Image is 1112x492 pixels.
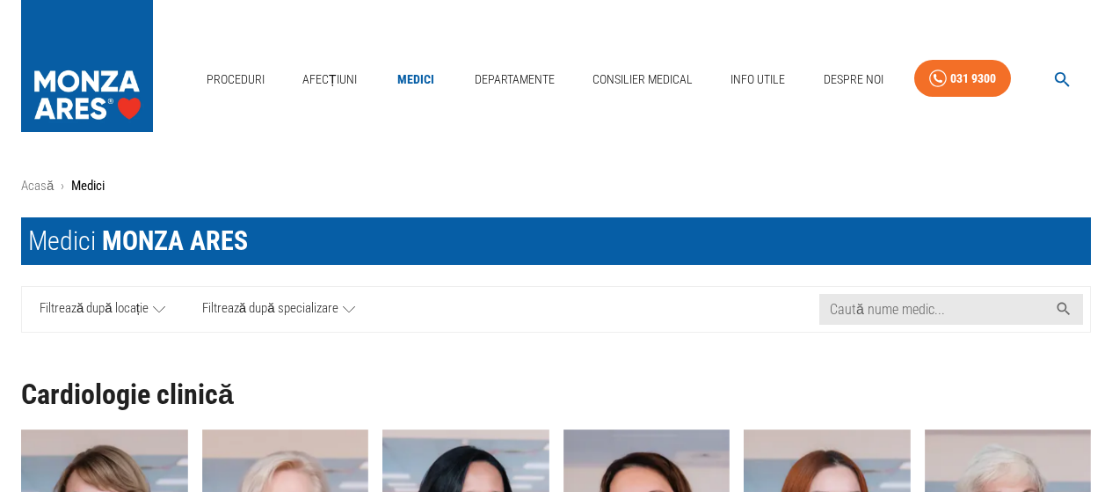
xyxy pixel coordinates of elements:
[40,298,149,320] span: Filtrează după locație
[184,287,374,332] a: Filtrează după specializare
[295,62,364,98] a: Afecțiuni
[61,176,64,196] li: ›
[200,62,272,98] a: Proceduri
[21,379,1091,410] h1: Cardiologie clinică
[950,68,996,90] div: 031 9300
[21,176,1091,196] nav: breadcrumb
[468,62,562,98] a: Departamente
[914,60,1011,98] a: 031 9300
[388,62,444,98] a: Medici
[585,62,700,98] a: Consilier Medical
[28,224,248,258] div: Medici
[817,62,890,98] a: Despre Noi
[723,62,792,98] a: Info Utile
[71,176,105,196] p: Medici
[202,298,338,320] span: Filtrează după specializare
[102,225,248,256] span: MONZA ARES
[21,178,54,194] a: Acasă
[22,287,184,332] a: Filtrează după locație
